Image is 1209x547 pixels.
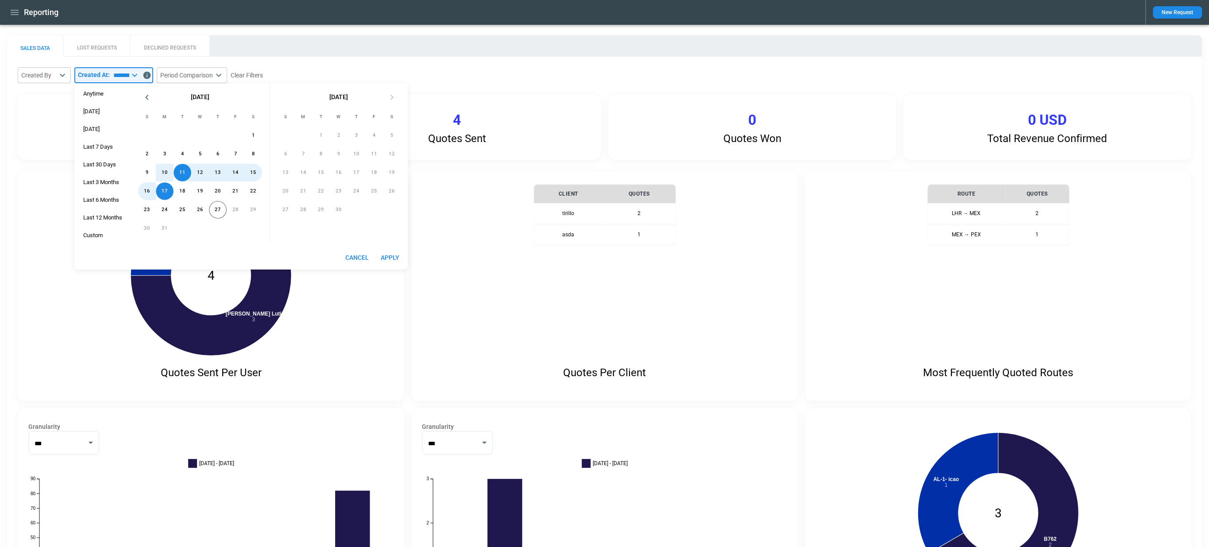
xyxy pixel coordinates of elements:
div: Created By [21,71,57,80]
button: 18 [174,182,191,200]
table: simple table [534,185,676,245]
span: Wednesday [192,108,208,126]
button: 9 [138,164,156,181]
span: Last 30 Days [78,161,121,168]
span: Sunday [278,108,294,126]
p: Quotes Per Client [563,366,646,379]
tspan: B762 [1044,536,1057,542]
text: 80 [31,491,36,496]
text: 90 [31,476,36,481]
th: Route [927,185,1005,203]
button: 24 [156,201,174,219]
button: 2 [138,145,156,163]
button: Clear Filters [231,70,263,81]
button: 11 [174,164,191,181]
button: 13 [209,164,227,181]
span: Monday [295,108,311,126]
button: 5 [191,145,209,163]
button: 7 [227,145,244,163]
span: Sunday [139,108,155,126]
th: Quotes [1005,185,1069,203]
div: Last 3 Months [78,175,124,189]
span: Friday [366,108,382,126]
p: Total Revenue Confirmed [987,132,1107,145]
th: tirillo [534,203,603,224]
div: Custom [78,228,108,243]
p: Quotes Won [723,132,781,145]
svg: Data includes activity through 26/08/2025 (end of day UTC) [143,71,151,80]
div: Last 6 Months [78,193,124,207]
button: 27 [209,201,227,219]
span: [DATE] [78,126,105,133]
button: 14 [227,164,244,181]
div: Last 7 Days [78,140,118,154]
button: New Request [1153,6,1202,19]
span: Monday [157,108,173,126]
div: Last 12 Months [78,211,127,225]
span: Saturday [384,108,400,126]
button: Previous month [138,89,156,106]
button: Cancel [342,250,372,266]
p: 4 [453,112,461,129]
label: Granularity [422,422,787,431]
span: Friday [228,108,243,126]
h1: Reporting [24,7,58,18]
button: 23 [138,201,156,219]
button: LOST REQUESTS [63,35,130,57]
th: Client [534,185,603,203]
span: Anytime [78,90,109,97]
p: Most Frequently Quoted Routes [923,366,1073,379]
tspan: AL-1- icao [933,476,959,482]
text: 70 [31,506,36,511]
button: 3 [156,145,174,163]
span: [DATE] [191,93,209,101]
text: 4 [208,268,215,283]
button: 17 [156,182,174,200]
span: Tuesday [174,108,190,126]
div: Last 30 Days [78,158,121,172]
span: [DATE] [329,93,348,101]
span: Last 12 Months [78,214,127,221]
button: 26 [191,201,209,219]
p: 0 USD [1028,112,1067,129]
button: 16 [138,182,156,200]
button: 25 [174,201,191,219]
button: 12 [191,164,209,181]
div: Period Comparison [160,71,213,80]
tspan: 1 [945,482,948,488]
button: 6 [209,145,227,163]
button: 22 [244,182,262,200]
button: 21 [227,182,244,200]
label: Granularity [28,422,394,431]
span: Wednesday [331,108,347,126]
text: 50 [31,535,36,540]
span: Last 7 Days [78,143,118,150]
span: Custom [78,232,108,239]
td: 1 [1005,224,1069,245]
tspan: 3 [252,317,255,323]
span: Last 6 Months [78,196,124,204]
text: 3 [995,506,1002,520]
tspan: [PERSON_NAME] Luti [226,311,282,317]
p: Created At: [78,71,110,79]
span: Thursday [348,108,364,126]
th: Quotes [603,185,675,203]
span: [DATE] - [DATE] [199,461,234,466]
th: LHR → MEX [927,203,1005,224]
th: MEX → PEX [927,224,1005,245]
button: 8 [244,145,262,163]
p: 0 [748,112,756,129]
p: Quotes Sent Per User [161,366,262,379]
button: 20 [209,182,227,200]
td: 2 [603,203,675,224]
button: 10 [156,164,174,181]
td: 1 [603,224,675,245]
div: [DATE] [78,122,105,136]
span: Saturday [245,108,261,126]
span: Last 3 Months [78,179,124,186]
th: asda [534,224,603,245]
table: simple table [927,185,1069,245]
span: Tuesday [313,108,329,126]
td: 2 [1005,203,1069,224]
div: [DATE] [78,104,105,119]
